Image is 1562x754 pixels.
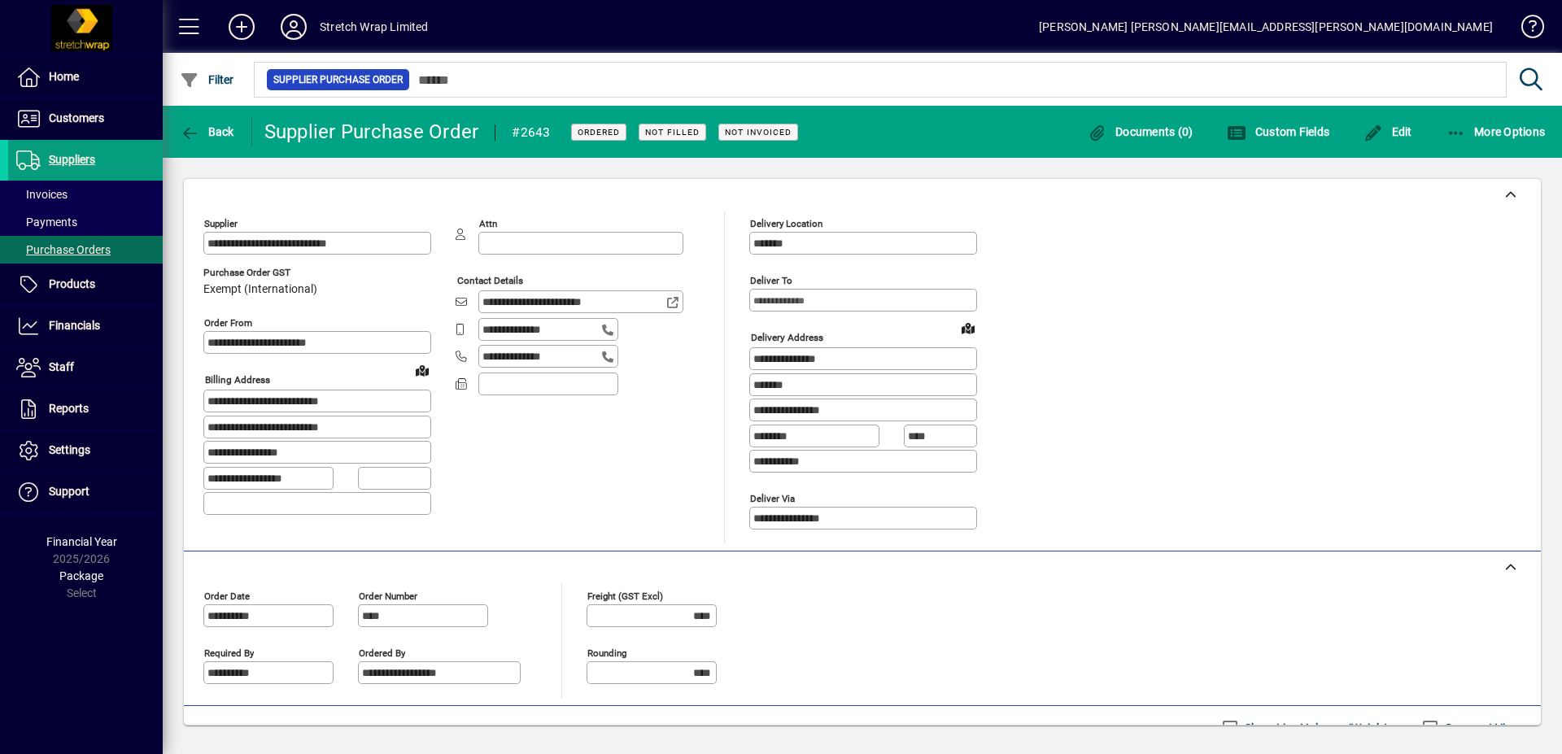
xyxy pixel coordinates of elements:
[49,70,79,83] span: Home
[203,283,317,296] span: Exempt (International)
[8,57,163,98] a: Home
[180,125,234,138] span: Back
[409,357,435,383] a: View on map
[750,275,792,286] mat-label: Deliver To
[204,590,250,601] mat-label: Order date
[479,218,497,229] mat-label: Attn
[49,402,89,415] span: Reports
[180,73,234,86] span: Filter
[49,319,100,332] span: Financials
[204,647,254,658] mat-label: Required by
[8,306,163,346] a: Financials
[59,569,103,582] span: Package
[1223,117,1333,146] button: Custom Fields
[176,65,238,94] button: Filter
[216,12,268,41] button: Add
[1446,125,1546,138] span: More Options
[645,127,700,137] span: Not Filled
[49,153,95,166] span: Suppliers
[8,389,163,429] a: Reports
[49,443,90,456] span: Settings
[268,12,320,41] button: Profile
[725,127,792,137] span: Not Invoiced
[1088,125,1193,138] span: Documents (0)
[49,360,74,373] span: Staff
[8,208,163,236] a: Payments
[46,535,117,548] span: Financial Year
[8,347,163,388] a: Staff
[203,268,317,278] span: Purchase Order GST
[8,98,163,139] a: Customers
[163,117,252,146] app-page-header-button: Back
[1359,117,1416,146] button: Edit
[1509,3,1542,56] a: Knowledge Base
[264,119,479,145] div: Supplier Purchase Order
[204,218,238,229] mat-label: Supplier
[8,181,163,208] a: Invoices
[16,216,77,229] span: Payments
[16,188,68,201] span: Invoices
[1363,125,1412,138] span: Edit
[359,590,417,601] mat-label: Order number
[176,117,238,146] button: Back
[16,243,111,256] span: Purchase Orders
[750,218,822,229] mat-label: Delivery Location
[955,315,981,341] a: View on map
[8,264,163,305] a: Products
[750,492,795,503] mat-label: Deliver via
[49,277,95,290] span: Products
[1227,125,1329,138] span: Custom Fields
[587,590,663,601] mat-label: Freight (GST excl)
[320,14,429,40] div: Stretch Wrap Limited
[1442,720,1521,736] label: Compact View
[204,317,252,329] mat-label: Order from
[49,485,89,498] span: Support
[1039,14,1493,40] div: [PERSON_NAME] [PERSON_NAME][EMAIL_ADDRESS][PERSON_NAME][DOMAIN_NAME]
[273,72,403,88] span: Supplier Purchase Order
[49,111,104,124] span: Customers
[8,430,163,471] a: Settings
[1241,720,1394,736] label: Show Line Volumes/Weights
[512,120,550,146] div: #2643
[8,472,163,512] a: Support
[359,647,405,658] mat-label: Ordered by
[1084,117,1198,146] button: Documents (0)
[578,127,620,137] span: Ordered
[1442,117,1550,146] button: More Options
[8,236,163,264] a: Purchase Orders
[587,647,626,658] mat-label: Rounding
